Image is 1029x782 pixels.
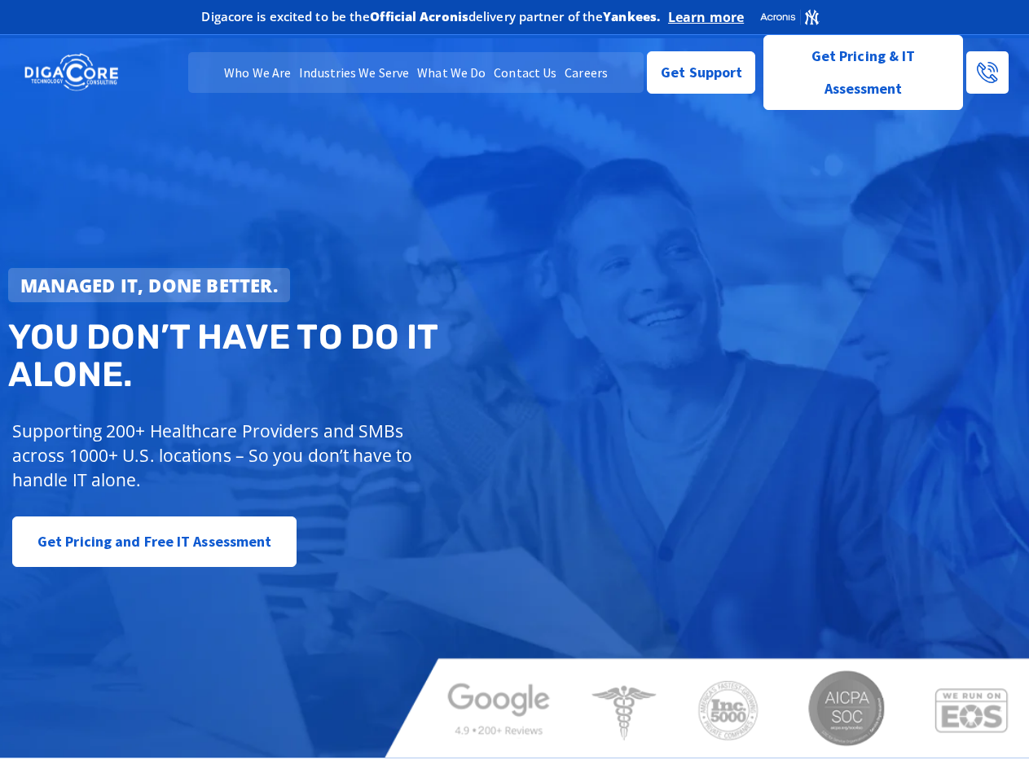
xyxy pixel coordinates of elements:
[295,52,413,93] a: Industries We Serve
[603,8,660,24] b: Yankees.
[24,52,118,93] img: DigaCore Technology Consulting
[220,52,295,93] a: Who We Are
[647,51,755,94] a: Get Support
[12,516,297,567] a: Get Pricing and Free IT Assessment
[20,273,278,297] strong: Managed IT, done better.
[413,52,490,93] a: What We Do
[201,11,660,23] h2: Digacore is excited to be the delivery partner of the
[370,8,468,24] b: Official Acronis
[188,52,644,93] nav: Menu
[8,268,290,302] a: Managed IT, done better.
[8,319,525,393] h2: You don’t have to do IT alone.
[776,40,950,105] span: Get Pricing & IT Assessment
[759,8,820,26] img: Acronis
[37,525,271,558] span: Get Pricing and Free IT Assessment
[12,419,433,492] p: Supporting 200+ Healthcare Providers and SMBs across 1000+ U.S. locations – So you don’t have to ...
[561,52,612,93] a: Careers
[763,35,963,110] a: Get Pricing & IT Assessment
[668,9,744,25] a: Learn more
[661,56,742,89] span: Get Support
[490,52,561,93] a: Contact Us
